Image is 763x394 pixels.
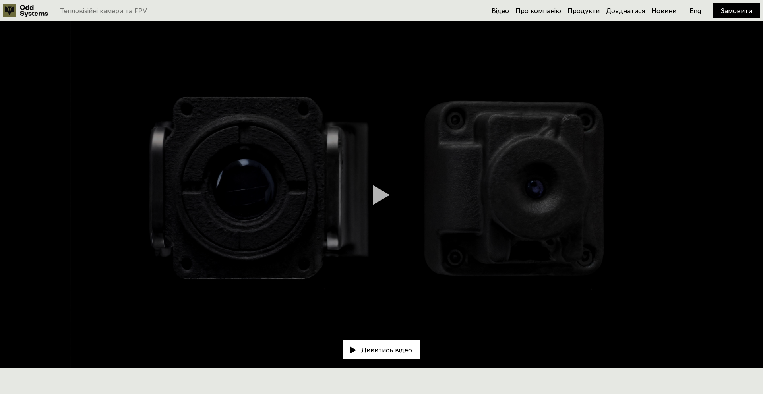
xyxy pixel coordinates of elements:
p: Eng [689,8,701,14]
a: Доєднатися [606,7,645,15]
a: Відео [492,7,509,15]
p: Тепловізійні камери та FPV [60,8,147,14]
a: Замовити [721,7,752,15]
p: Дивитись відео [361,347,412,353]
a: Про компанію [515,7,561,15]
a: Новини [651,7,676,15]
a: Продукти [567,7,600,15]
